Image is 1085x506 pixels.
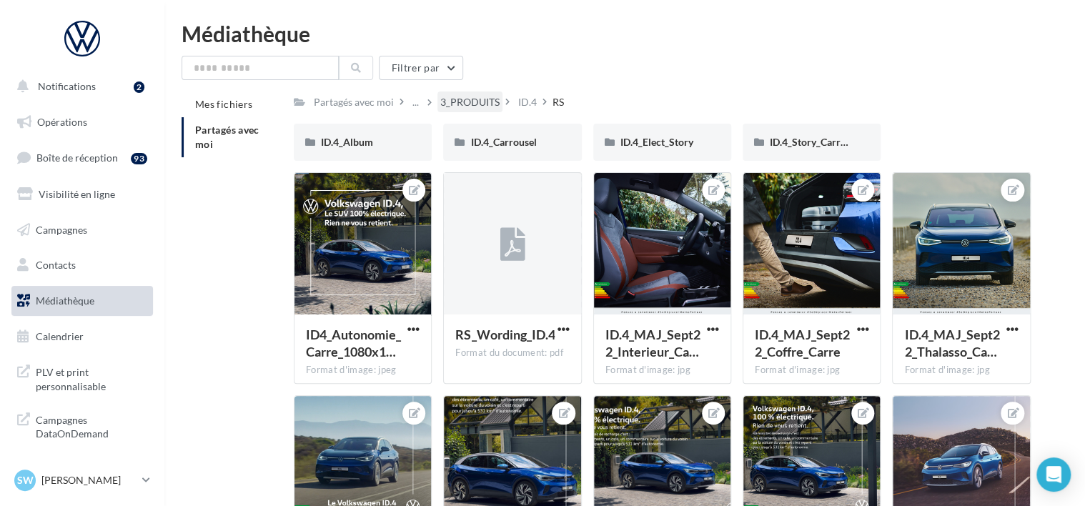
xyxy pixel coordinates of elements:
[306,364,420,377] div: Format d'image: jpeg
[553,95,564,109] div: RS
[904,327,999,359] span: ID.4_MAJ_Sept22_Thalasso_Carre
[9,215,156,245] a: Campagnes
[36,294,94,307] span: Médiathèque
[314,95,394,109] div: Partagés avec moi
[605,364,719,377] div: Format d'image: jpg
[9,107,156,137] a: Opérations
[410,92,422,112] div: ...
[9,142,156,173] a: Boîte de réception93
[38,80,96,92] span: Notifications
[39,188,115,200] span: Visibilité en ligne
[9,71,150,101] button: Notifications 2
[440,95,500,109] div: 3_PRODUITS
[36,259,76,271] span: Contacts
[9,357,156,399] a: PLV et print personnalisable
[321,136,373,148] span: ID.4_Album
[37,116,87,128] span: Opérations
[36,410,147,441] span: Campagnes DataOnDemand
[9,250,156,280] a: Contacts
[195,124,259,150] span: Partagés avec moi
[195,98,252,110] span: Mes fichiers
[306,327,401,359] span: ID4_Autonomie_Carre_1080x1080
[755,364,868,377] div: Format d'image: jpg
[755,327,850,359] span: ID.4_MAJ_Sept22_Coffre_Carre
[455,347,569,359] div: Format du document: pdf
[9,405,156,447] a: Campagnes DataOnDemand
[36,362,147,393] span: PLV et print personnalisable
[605,327,700,359] span: ID.4_MAJ_Sept22_Interieur_Carre
[9,179,156,209] a: Visibilité en ligne
[9,286,156,316] a: Médiathèque
[182,23,1068,44] div: Médiathèque
[518,95,537,109] div: ID.4
[36,223,87,235] span: Campagnes
[41,473,137,487] p: [PERSON_NAME]
[379,56,463,80] button: Filtrer par
[36,330,84,342] span: Calendrier
[620,136,693,148] span: ID.4_Elect_Story
[470,136,536,148] span: ID.4_Carrousel
[455,327,555,342] span: RS_Wording_ID.4
[36,152,118,164] span: Boîte de réception
[904,364,1018,377] div: Format d'image: jpg
[9,322,156,352] a: Calendrier
[131,153,147,164] div: 93
[17,473,34,487] span: SW
[134,81,144,93] div: 2
[11,467,153,494] a: SW [PERSON_NAME]
[770,136,864,148] span: ID.4_Story_Carrousel
[1036,457,1071,492] div: Open Intercom Messenger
